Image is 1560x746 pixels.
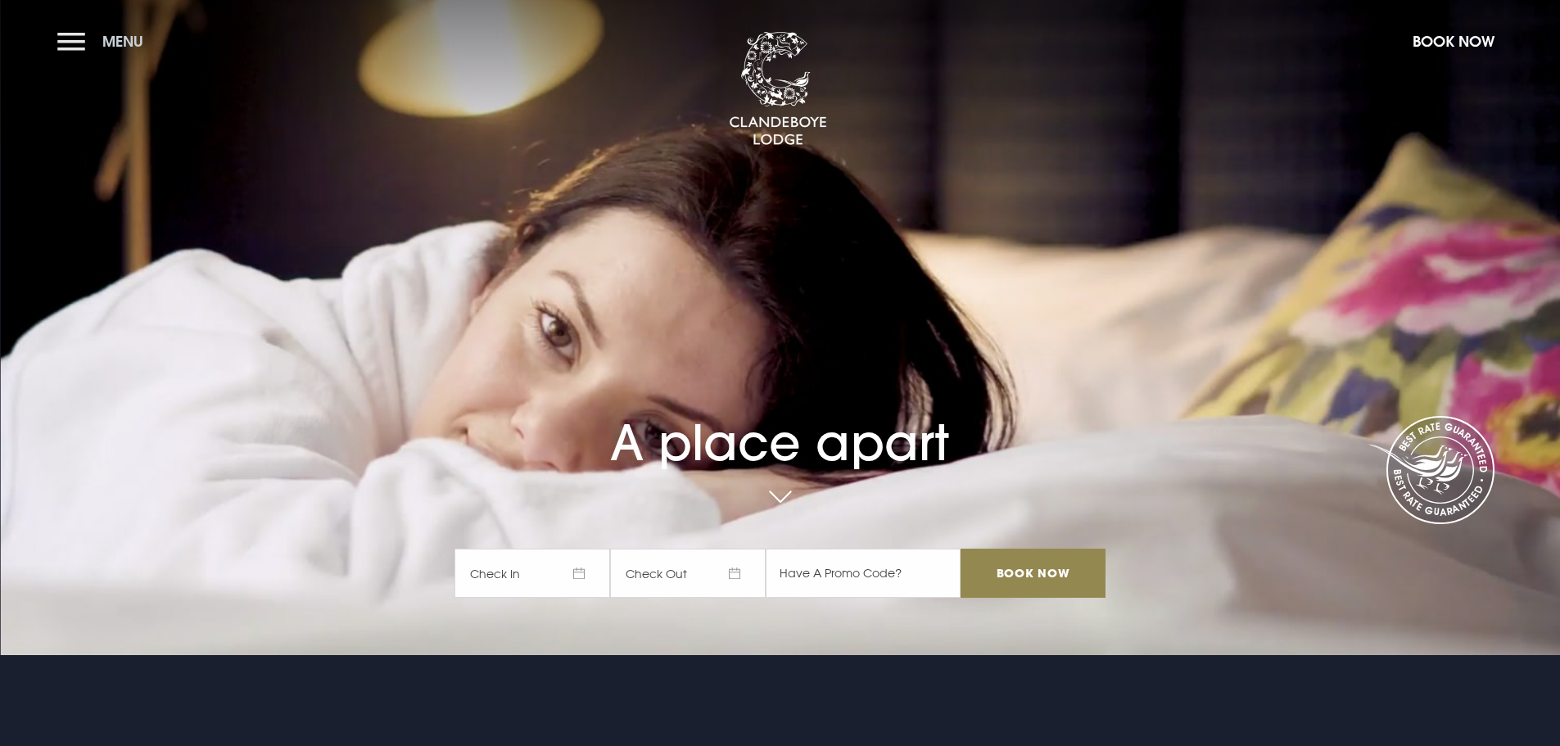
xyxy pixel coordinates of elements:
button: Book Now [1404,24,1503,59]
span: Check Out [610,549,766,598]
button: Menu [57,24,151,59]
input: Have A Promo Code? [766,549,961,598]
h1: A place apart [454,368,1105,472]
span: Check In [454,549,610,598]
input: Book Now [961,549,1105,598]
span: Menu [102,32,143,51]
img: Clandeboye Lodge [729,32,827,147]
